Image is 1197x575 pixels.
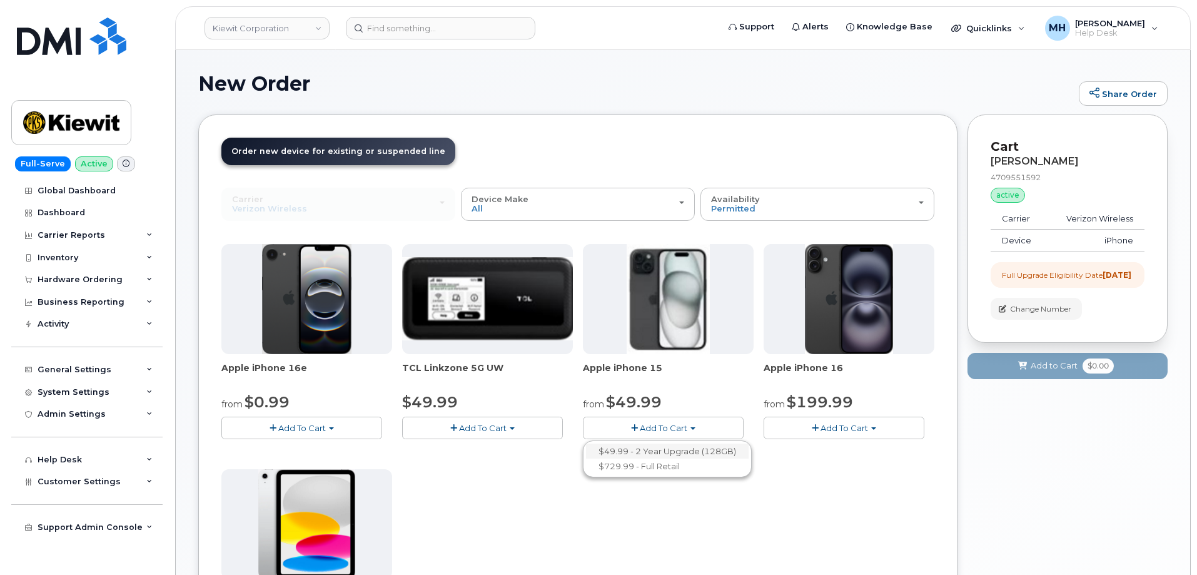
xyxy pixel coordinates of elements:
[991,156,1144,167] div: [PERSON_NAME]
[1031,360,1078,372] span: Add to Cart
[459,423,507,433] span: Add To Cart
[278,423,326,433] span: Add To Cart
[627,244,710,354] img: iphone15.jpg
[764,362,934,387] div: Apple iPhone 16
[1143,521,1188,566] iframe: Messenger Launcher
[606,393,662,411] span: $49.99
[402,417,563,439] button: Add To Cart
[991,298,1082,320] button: Change Number
[221,362,392,387] div: Apple iPhone 16e
[586,459,749,474] a: $729.99 - Full Retail
[231,146,445,156] span: Order new device for existing or suspended line
[221,417,382,439] button: Add To Cart
[991,208,1047,230] td: Carrier
[472,203,483,213] span: All
[1103,270,1131,280] strong: [DATE]
[1047,230,1144,252] td: iPhone
[967,353,1168,379] button: Add to Cart $0.00
[402,362,573,387] div: TCL Linkzone 5G UW
[583,417,744,439] button: Add To Cart
[198,73,1073,94] h1: New Order
[586,444,749,459] a: $49.99 - 2 Year Upgrade (128GB)
[991,188,1025,203] div: active
[1083,359,1114,374] span: $0.00
[402,257,573,340] img: linkzone5g.png
[991,138,1144,156] p: Cart
[764,399,785,410] small: from
[1079,81,1168,106] a: Share Order
[472,194,528,204] span: Device Make
[1047,208,1144,230] td: Verizon Wireless
[711,203,755,213] span: Permitted
[1002,270,1131,280] div: Full Upgrade Eligibility Date
[700,188,934,220] button: Availability Permitted
[991,230,1047,252] td: Device
[262,244,352,354] img: iphone16e.png
[711,194,760,204] span: Availability
[245,393,290,411] span: $0.99
[764,417,924,439] button: Add To Cart
[1010,303,1071,315] span: Change Number
[583,362,754,387] div: Apple iPhone 15
[787,393,853,411] span: $199.99
[640,423,687,433] span: Add To Cart
[461,188,695,220] button: Device Make All
[583,399,604,410] small: from
[221,399,243,410] small: from
[805,244,893,354] img: iphone_16_plus.png
[821,423,868,433] span: Add To Cart
[991,172,1144,183] div: 4709551592
[402,393,458,411] span: $49.99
